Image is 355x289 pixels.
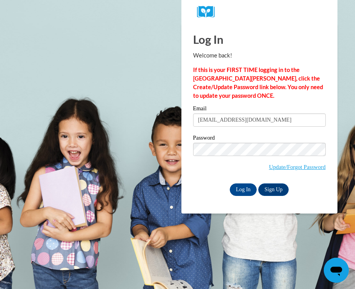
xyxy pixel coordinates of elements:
[193,135,326,143] label: Password
[269,164,325,170] a: Update/Forgot Password
[193,106,326,113] label: Email
[197,6,322,18] a: COX Campus
[230,183,257,196] input: Log In
[193,51,326,60] p: Welcome back!
[197,6,220,18] img: Logo brand
[193,31,326,47] h1: Log In
[193,66,323,99] strong: If this is your FIRST TIME logging in to the [GEOGRAPHIC_DATA][PERSON_NAME], click the Create/Upd...
[258,183,289,196] a: Sign Up
[324,258,349,283] iframe: Button to launch messaging window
